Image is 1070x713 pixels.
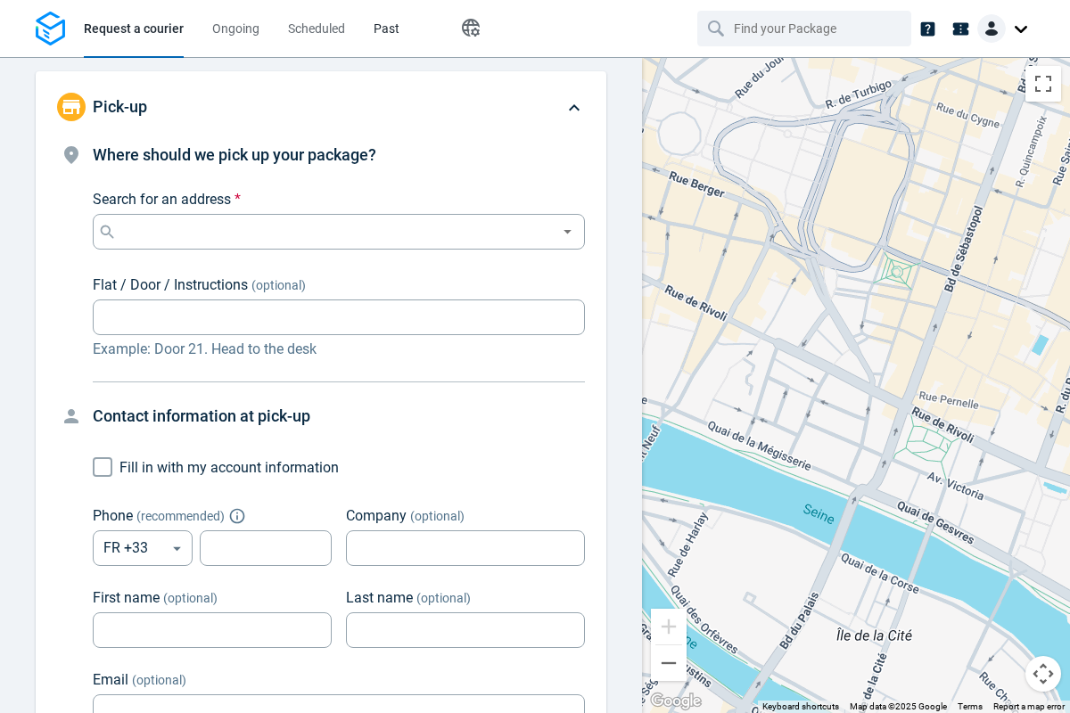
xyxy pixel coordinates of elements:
button: Zoom in [651,609,687,644]
span: (optional) [163,591,218,605]
span: (optional) [251,278,306,292]
img: Google [646,690,705,713]
a: Open this area in Google Maps (opens a new window) [646,690,705,713]
p: Example: Door 21. Head to the desk [93,339,585,360]
div: Pick-up [36,71,606,143]
span: ( recommended ) [136,509,225,523]
button: Zoom out [651,645,687,681]
a: Terms [958,701,983,711]
button: Open [556,221,579,243]
span: Company [346,507,407,524]
div: FR +33 [93,530,193,566]
span: Where should we pick up your package? [93,145,376,164]
span: Flat / Door / Instructions [93,276,248,293]
span: (optional) [416,591,471,605]
span: Last name [346,589,413,606]
img: Logo [36,12,65,46]
span: Phone [93,507,133,524]
span: Pick-up [93,97,147,116]
button: Keyboard shortcuts [762,701,839,713]
a: Report a map error [993,701,1065,711]
button: Map camera controls [1025,656,1061,692]
span: (optional) [132,673,186,687]
span: Map data ©2025 Google [850,701,947,711]
img: Client [977,14,1006,43]
input: Find your Package [734,12,878,45]
h4: Contact information at pick-up [93,404,585,429]
span: Scheduled [288,21,345,36]
span: Fill in with my account information [119,459,339,476]
button: Explain "Recommended" [232,511,243,521]
span: Ongoing [212,21,259,36]
span: Search for an address [93,191,231,208]
span: Email [93,671,128,688]
span: Past [374,21,399,36]
span: Request a courier [84,21,184,36]
button: Toggle fullscreen view [1025,66,1061,102]
span: (optional) [410,509,465,523]
span: First name [93,589,160,606]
